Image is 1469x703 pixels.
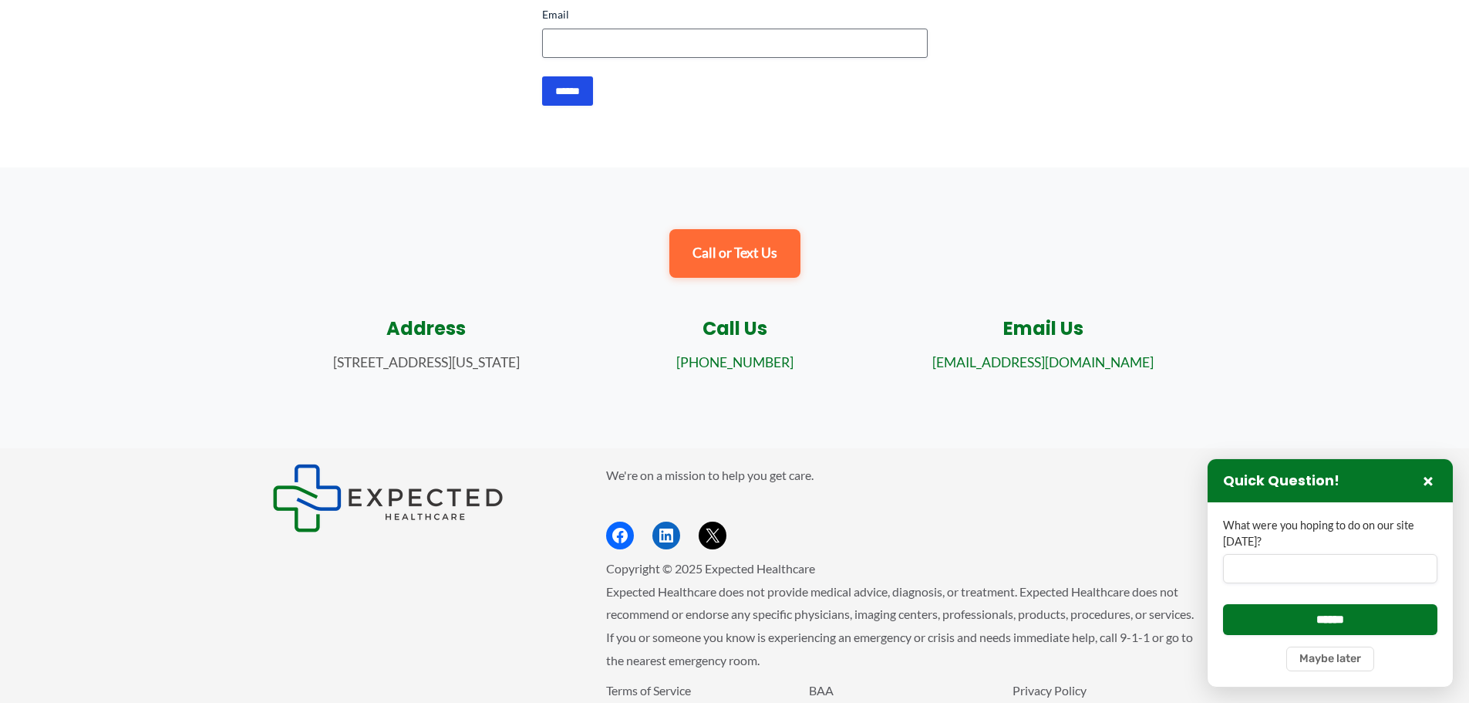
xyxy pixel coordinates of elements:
[1012,683,1087,698] a: Privacy Policy
[1286,647,1374,671] button: Maybe later
[272,464,568,532] aside: Footer Widget 1
[606,683,691,698] a: Terms of Service
[809,683,834,698] a: BAA
[596,316,874,340] h3: Call Us
[1223,472,1339,490] h3: Quick Question!
[606,561,815,576] span: Copyright © 2025 Expected Healthcare
[606,464,1198,487] p: We're on a mission to help you get care.
[1419,471,1437,490] button: Close
[288,316,565,340] h3: Address
[606,464,1198,549] aside: Footer Widget 2
[676,354,793,370] a: [PHONE_NUMBER]
[288,352,565,373] p: [STREET_ADDRESS][US_STATE]
[542,7,928,22] label: Email
[606,584,1194,668] span: Expected Healthcare does not provide medical advice, diagnosis, or treatment. Expected Healthcare...
[1223,518,1437,549] label: What were you hoping to do on our site [DATE]?
[932,354,1154,370] a: [EMAIL_ADDRESS][DOMAIN_NAME]
[905,316,1182,340] h3: Email Us
[669,229,800,278] a: Call or Text Us
[272,464,504,532] img: Expected Healthcare Logo - side, dark font, small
